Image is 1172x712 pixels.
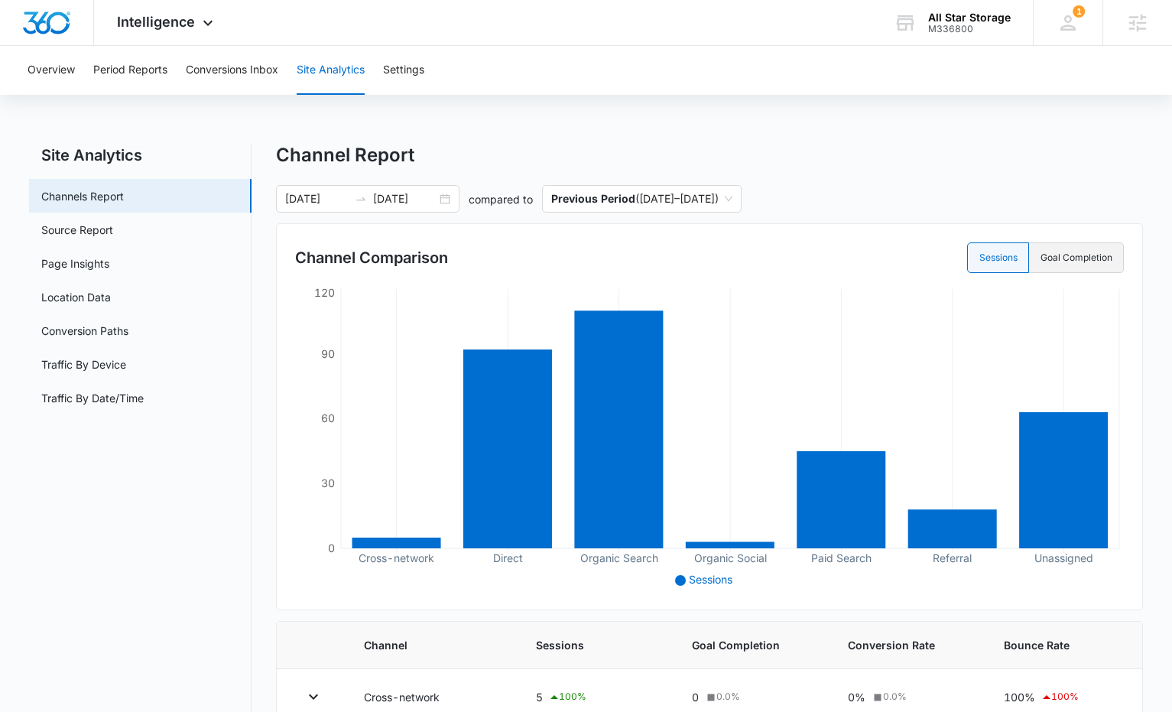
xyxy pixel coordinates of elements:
a: Traffic By Device [41,356,126,372]
span: to [355,193,367,205]
span: Intelligence [117,14,195,30]
tspan: Unassigned [1034,551,1093,565]
a: Page Insights [41,255,109,271]
tspan: 90 [321,347,335,360]
tspan: Cross-network [359,551,435,564]
tspan: 30 [321,476,335,489]
input: End date [373,190,437,207]
span: Bounce Rate [1004,637,1117,653]
tspan: Direct [493,551,523,564]
div: 0% [848,689,967,705]
tspan: Organic Search [580,551,658,565]
button: Toggle Row Expanded [301,684,326,709]
div: 0.0 % [871,690,907,704]
label: Sessions [967,242,1029,273]
img: website_grey.svg [24,40,37,52]
tspan: 60 [321,411,335,424]
h2: Site Analytics [29,144,252,167]
div: Domain Overview [58,90,137,100]
span: Goal Completion [692,637,811,653]
div: 100% [1004,688,1117,707]
div: account name [928,11,1011,24]
button: Period Reports [93,46,167,95]
img: tab_keywords_by_traffic_grey.svg [152,89,164,101]
div: v 4.0.25 [43,24,75,37]
p: compared to [469,191,533,207]
span: 1 [1073,5,1085,18]
h1: Channel Report [276,144,414,167]
span: ( [DATE] – [DATE] ) [551,186,732,212]
a: Traffic By Date/Time [41,390,144,406]
button: Site Analytics [297,46,365,95]
a: Source Report [41,222,113,238]
img: logo_orange.svg [24,24,37,37]
span: Sessions [536,637,655,653]
a: Channels Report [41,188,124,204]
button: Conversions Inbox [186,46,278,95]
tspan: 0 [328,541,335,554]
div: notifications count [1073,5,1085,18]
div: Keywords by Traffic [169,90,258,100]
div: 100 % [1041,688,1079,707]
div: 100 % [548,688,586,707]
span: Conversion Rate [848,637,967,653]
div: account id [928,24,1011,34]
div: 5 [536,688,655,707]
div: Domain: [DOMAIN_NAME] [40,40,168,52]
button: Settings [383,46,424,95]
a: Conversion Paths [41,323,128,339]
button: Overview [28,46,75,95]
p: Previous Period [551,192,635,205]
a: Location Data [41,289,111,305]
tspan: Referral [933,551,972,564]
tspan: 120 [314,286,335,299]
input: Start date [285,190,349,207]
h3: Channel Comparison [295,246,448,269]
img: tab_domain_overview_orange.svg [41,89,54,101]
tspan: Organic Social [694,551,767,565]
tspan: Paid Search [811,551,872,564]
span: Sessions [689,573,732,586]
div: 0 [692,689,811,705]
label: Goal Completion [1029,242,1124,273]
span: Channel [364,637,499,653]
span: swap-right [355,193,367,205]
div: 0.0 % [704,690,740,704]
